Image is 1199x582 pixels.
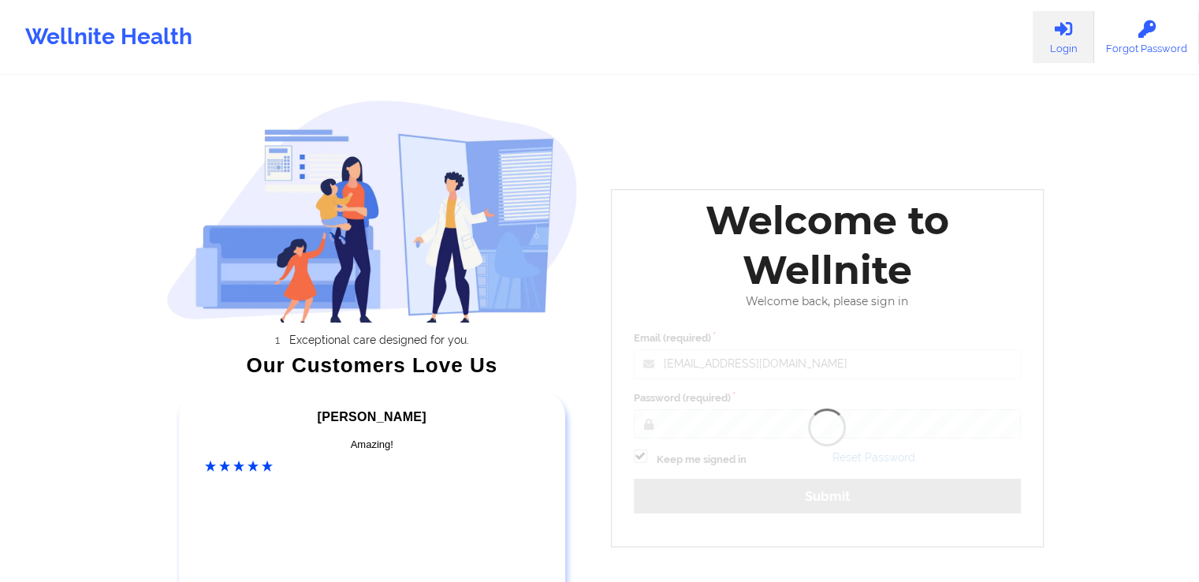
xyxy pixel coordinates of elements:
[318,410,426,423] span: [PERSON_NAME]
[1033,11,1094,63] a: Login
[166,99,578,323] img: wellnite-auth-hero_200.c722682e.png
[166,357,578,373] div: Our Customers Love Us
[623,295,1033,308] div: Welcome back, please sign in
[205,437,539,453] div: Amazing!
[181,334,578,346] li: Exceptional care designed for you.
[623,196,1033,295] div: Welcome to Wellnite
[1094,11,1199,63] a: Forgot Password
